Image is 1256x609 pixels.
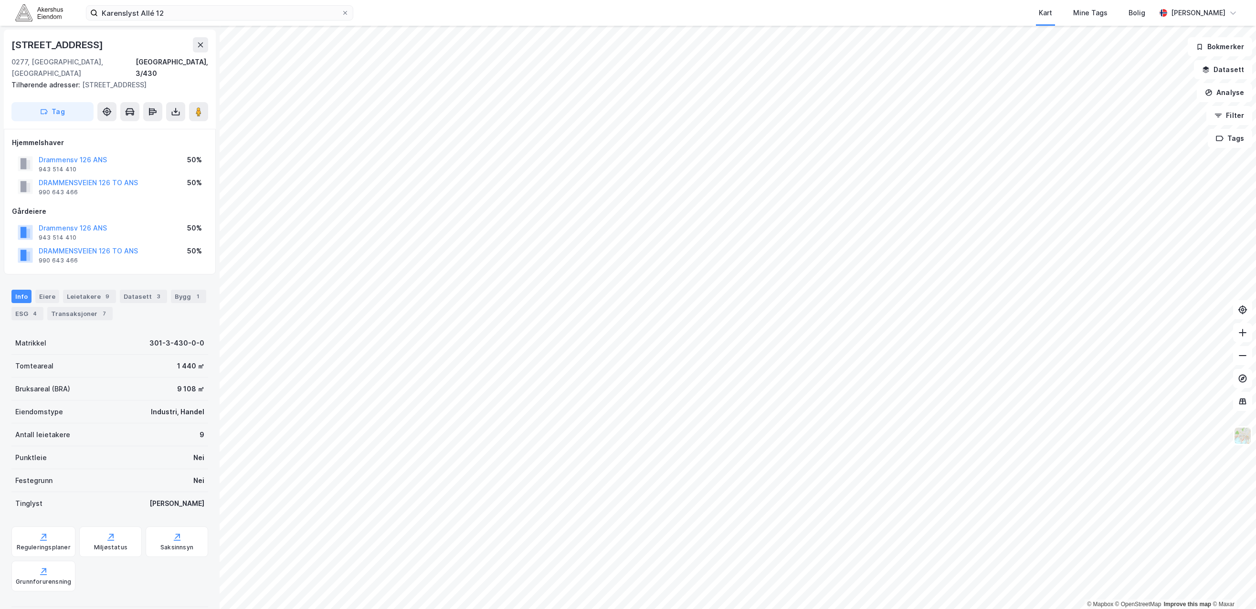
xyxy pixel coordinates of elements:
div: 301-3-430-0-0 [149,337,204,349]
div: Antall leietakere [15,429,70,441]
div: Transaksjoner [47,307,113,320]
div: [STREET_ADDRESS] [11,79,201,91]
div: Leietakere [63,290,116,303]
div: Nei [193,452,204,463]
div: Hjemmelshaver [12,137,208,148]
div: [GEOGRAPHIC_DATA], 3/430 [136,56,208,79]
span: Tilhørende adresser: [11,81,82,89]
div: 4 [30,309,40,318]
input: Søk på adresse, matrikkel, gårdeiere, leietakere eller personer [98,6,341,20]
div: Punktleie [15,452,47,463]
div: Tomteareal [15,360,53,372]
img: Z [1234,427,1252,445]
button: Bokmerker [1188,37,1252,56]
button: Tags [1208,129,1252,148]
img: akershus-eiendom-logo.9091f326c980b4bce74ccdd9f866810c.svg [15,4,63,21]
div: Saksinnsyn [160,544,193,551]
div: Eiere [35,290,59,303]
div: [STREET_ADDRESS] [11,37,105,52]
a: Improve this map [1164,601,1211,608]
div: Kontrollprogram for chat [1208,563,1256,609]
button: Tag [11,102,94,121]
div: Industri, Handel [151,406,204,418]
div: Kart [1039,7,1052,19]
div: 3 [154,292,163,301]
div: [PERSON_NAME] [1171,7,1225,19]
div: 50% [187,154,202,166]
div: 7 [99,309,109,318]
div: Grunnforurensning [16,578,71,586]
button: Filter [1206,106,1252,125]
div: Nei [193,475,204,486]
button: Datasett [1194,60,1252,79]
div: Bruksareal (BRA) [15,383,70,395]
div: 50% [187,177,202,189]
div: Festegrunn [15,475,53,486]
div: Matrikkel [15,337,46,349]
div: ESG [11,307,43,320]
div: 943 514 410 [39,234,76,241]
div: 9 [103,292,112,301]
div: Reguleringsplaner [17,544,71,551]
div: 9 [200,429,204,441]
div: Info [11,290,32,303]
div: 50% [187,245,202,257]
div: Eiendomstype [15,406,63,418]
div: 1 440 ㎡ [177,360,204,372]
div: 943 514 410 [39,166,76,173]
iframe: Chat Widget [1208,563,1256,609]
div: Tinglyst [15,498,42,509]
div: [PERSON_NAME] [149,498,204,509]
div: Datasett [120,290,167,303]
div: Miljøstatus [94,544,127,551]
div: 990 643 466 [39,257,78,264]
div: Mine Tags [1073,7,1108,19]
div: 1 [193,292,202,301]
div: 0277, [GEOGRAPHIC_DATA], [GEOGRAPHIC_DATA] [11,56,136,79]
div: Bolig [1129,7,1145,19]
div: 9 108 ㎡ [177,383,204,395]
div: 50% [187,222,202,234]
div: 990 643 466 [39,189,78,196]
div: Gårdeiere [12,206,208,217]
button: Analyse [1197,83,1252,102]
a: Mapbox [1087,601,1113,608]
div: Bygg [171,290,206,303]
a: OpenStreetMap [1115,601,1161,608]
